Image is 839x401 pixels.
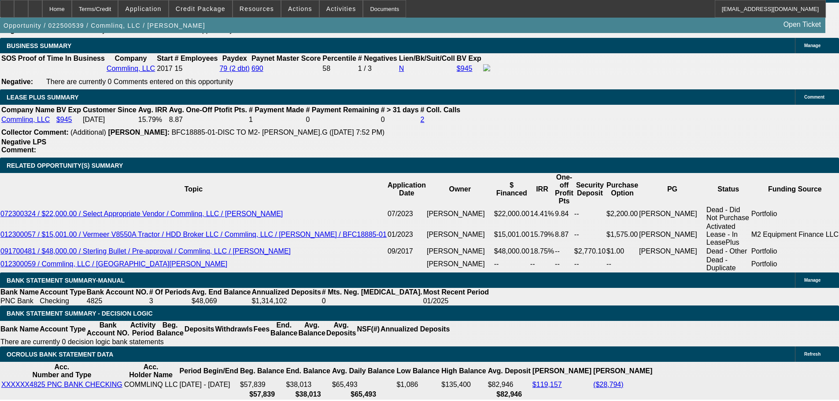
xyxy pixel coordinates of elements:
a: 2 [421,116,425,123]
div: 58 [322,65,356,73]
b: Customer Since [83,106,137,114]
button: Actions [281,0,319,17]
th: Account Type [39,321,86,338]
td: Portfolio [751,247,839,256]
span: OCROLUS BANK STATEMENT DATA [7,351,113,358]
th: $38,013 [285,390,330,399]
span: Activities [326,5,356,12]
td: 09/2017 [387,247,426,256]
th: $57,839 [240,390,285,399]
td: 18.75% [530,247,554,256]
th: Low Balance [396,363,440,379]
th: IRR [530,173,554,206]
td: [PERSON_NAME] [426,222,494,247]
th: Activity Period [130,321,156,338]
span: There are currently 0 Comments entered on this opportunity [46,78,233,85]
span: Comment [804,95,824,99]
span: Credit Package [176,5,225,12]
td: M2 Equipment Finance LLC [751,222,839,247]
b: BV Exp [56,106,81,114]
th: $ Financed [494,173,530,206]
a: 690 [251,65,263,72]
td: 15.79% [530,222,554,247]
td: $2,770.10 [574,247,606,256]
span: Manage [804,43,821,48]
span: (Additional) [70,129,106,136]
b: Company Name [1,106,55,114]
th: Funding Source [751,173,839,206]
td: Activated Lease - In LeasePlus [706,222,751,247]
img: facebook-icon.png [483,64,490,71]
th: Beg. Balance [240,363,285,379]
td: [DATE] - [DATE] [179,380,239,389]
a: $119,157 [532,381,562,388]
td: $82,946 [488,380,531,389]
td: [PERSON_NAME] [639,222,706,247]
td: $48,069 [191,297,251,305]
th: Beg. Balance [156,321,184,338]
th: [PERSON_NAME] [593,363,653,379]
td: Checking [39,297,86,305]
td: 01/2025 [423,297,489,305]
span: BANK STATEMENT SUMMARY-MANUAL [7,277,125,284]
th: Annualized Deposits [380,321,450,338]
th: # Of Periods [149,288,191,297]
b: # Employees [175,55,218,62]
b: Negative: [1,78,33,85]
td: 14.41% [530,206,554,222]
b: # Negatives [358,55,397,62]
span: BUSINESS SUMMARY [7,42,71,49]
th: End. Balance [285,363,330,379]
b: Percentile [322,55,356,62]
td: $57,839 [240,380,285,389]
td: [DATE] [82,115,137,124]
th: # Mts. Neg. [MEDICAL_DATA]. [322,288,423,297]
th: Acc. Number and Type [1,363,123,379]
span: LEASE PLUS SUMMARY [7,94,79,101]
th: $82,946 [488,390,531,399]
td: $1,086 [396,380,440,389]
td: $15,001.00 [494,222,530,247]
td: $1,575.00 [606,222,639,247]
td: [PERSON_NAME] [426,256,494,272]
td: $48,000.00 [494,247,530,256]
td: $65,493 [332,380,395,389]
td: Dead - Other [706,247,751,256]
th: Proof of Time In Business [18,54,105,63]
a: 79 (2 dbt) [219,65,249,72]
td: COMMLINQ LLC [124,380,178,389]
th: $65,493 [332,390,395,399]
a: 091700481 / $48,000.00 / Sterling Bullet / Pre-approval / Commlinq, LLC / [PERSON_NAME] [0,247,291,255]
th: Security Deposit [574,173,606,206]
td: $22,000.00 [494,206,530,222]
th: End. Balance [270,321,298,338]
td: 01/2023 [387,222,426,247]
td: $135,400 [441,380,486,389]
td: -- [554,247,574,256]
b: [PERSON_NAME]: [108,129,170,136]
span: Resources [240,5,274,12]
a: ($28,794) [593,381,624,388]
td: $38,013 [285,380,330,389]
td: 07/2023 [387,206,426,222]
td: -- [606,256,639,272]
td: Dead - Duplicate [706,256,751,272]
th: High Balance [441,363,486,379]
td: [PERSON_NAME] [426,206,494,222]
td: [PERSON_NAME] [639,206,706,222]
a: $945 [56,116,72,123]
th: Avg. Deposit [488,363,531,379]
button: Resources [233,0,281,17]
td: [PERSON_NAME] [426,247,494,256]
span: Opportunity / 022500539 / Commlinq, LLC / [PERSON_NAME] [4,22,205,29]
td: 8.87 [169,115,248,124]
td: 2017 [156,64,173,74]
th: NSF(#) [356,321,380,338]
span: Application [125,5,161,12]
b: # > 31 days [381,106,419,114]
button: Activities [320,0,363,17]
a: 012300057 / $15,001.00 / Vermeer V8550A Tractor / HDD Broker LLC / Commlinq, LLC / [PERSON_NAME] ... [0,231,387,238]
b: Paydex [222,55,247,62]
th: Acc. Holder Name [124,363,178,379]
td: Portfolio [751,206,839,222]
